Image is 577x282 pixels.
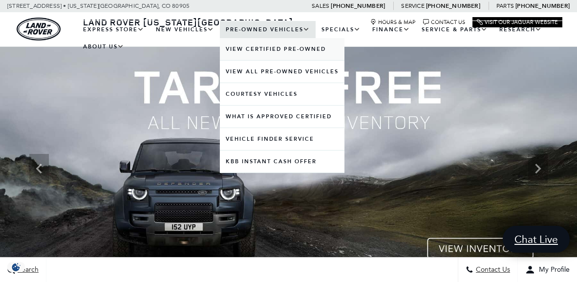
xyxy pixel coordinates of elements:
[401,2,424,9] span: Service
[312,2,329,9] span: Sales
[220,21,316,38] a: Pre-Owned Vehicles
[473,266,510,274] span: Contact Us
[77,38,130,55] a: About Us
[77,21,150,38] a: EXPRESS STORE
[503,226,570,253] a: Chat Live
[416,21,493,38] a: Service & Parts
[17,18,61,41] img: Land Rover
[423,19,465,25] a: Contact Us
[510,233,563,246] span: Chat Live
[83,16,293,28] span: Land Rover [US_STATE][GEOGRAPHIC_DATA]
[515,2,570,10] a: [PHONE_NUMBER]
[477,19,558,25] a: Visit Our Jaguar Website
[220,151,344,173] a: KBB Instant Cash Offer
[220,106,344,128] a: What Is Approved Certified
[331,2,385,10] a: [PHONE_NUMBER]
[535,266,570,274] span: My Profile
[370,19,416,25] a: Hours & Map
[518,258,577,282] button: Open user profile menu
[17,18,61,41] a: land-rover
[366,21,416,38] a: Finance
[426,2,480,10] a: [PHONE_NUMBER]
[5,262,27,272] img: Opt-Out Icon
[220,128,344,150] a: Vehicle Finder Service
[220,38,344,60] a: View Certified Pre-Owned
[493,21,548,38] a: Research
[528,154,548,183] div: Next
[7,2,190,9] a: [STREET_ADDRESS] • [US_STATE][GEOGRAPHIC_DATA], CO 80905
[496,2,514,9] span: Parts
[77,16,299,28] a: Land Rover [US_STATE][GEOGRAPHIC_DATA]
[150,21,220,38] a: New Vehicles
[220,83,344,105] a: Courtesy Vehicles
[316,21,366,38] a: Specials
[220,61,344,83] a: View All Pre-Owned Vehicles
[29,154,49,183] div: Previous
[77,21,562,55] nav: Main Navigation
[5,262,27,272] section: Click to Open Cookie Consent Modal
